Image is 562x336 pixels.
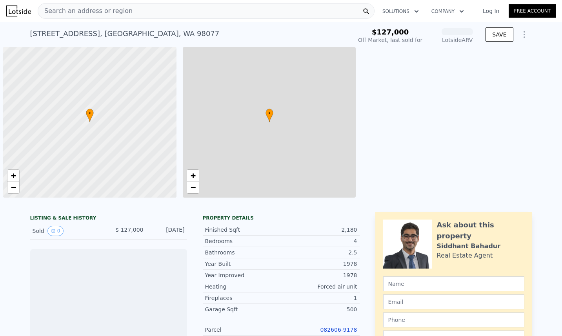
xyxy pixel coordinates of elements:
[11,171,16,180] span: +
[383,294,524,309] input: Email
[187,182,199,193] a: Zoom out
[7,182,19,193] a: Zoom out
[205,294,281,302] div: Fireplaces
[473,7,509,15] a: Log In
[281,237,357,245] div: 4
[38,6,133,16] span: Search an address or region
[150,226,185,236] div: [DATE]
[383,276,524,291] input: Name
[509,4,556,18] a: Free Account
[425,4,470,18] button: Company
[86,110,94,117] span: •
[205,237,281,245] div: Bedrooms
[205,283,281,291] div: Heating
[266,109,273,122] div: •
[281,294,357,302] div: 1
[281,249,357,256] div: 2.5
[437,251,493,260] div: Real Estate Agent
[437,242,501,251] div: Siddhant Bahadur
[205,305,281,313] div: Garage Sqft
[190,182,195,192] span: −
[7,170,19,182] a: Zoom in
[442,36,473,44] div: Lotside ARV
[281,283,357,291] div: Forced air unit
[30,28,220,39] div: [STREET_ADDRESS] , [GEOGRAPHIC_DATA] , WA 98077
[281,226,357,234] div: 2,180
[33,226,102,236] div: Sold
[115,227,143,233] span: $ 127,000
[281,271,357,279] div: 1978
[281,260,357,268] div: 1978
[376,4,425,18] button: Solutions
[205,260,281,268] div: Year Built
[486,27,513,42] button: SAVE
[205,226,281,234] div: Finished Sqft
[11,182,16,192] span: −
[30,215,187,223] div: LISTING & SALE HISTORY
[205,249,281,256] div: Bathrooms
[47,226,64,236] button: View historical data
[6,5,31,16] img: Lotside
[358,36,422,44] div: Off Market, last sold for
[86,109,94,122] div: •
[281,305,357,313] div: 500
[372,28,409,36] span: $127,000
[517,27,532,42] button: Show Options
[205,271,281,279] div: Year Improved
[203,215,360,221] div: Property details
[205,326,281,334] div: Parcel
[437,220,524,242] div: Ask about this property
[187,170,199,182] a: Zoom in
[383,312,524,327] input: Phone
[320,327,357,333] a: 082606-9178
[266,110,273,117] span: •
[190,171,195,180] span: +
